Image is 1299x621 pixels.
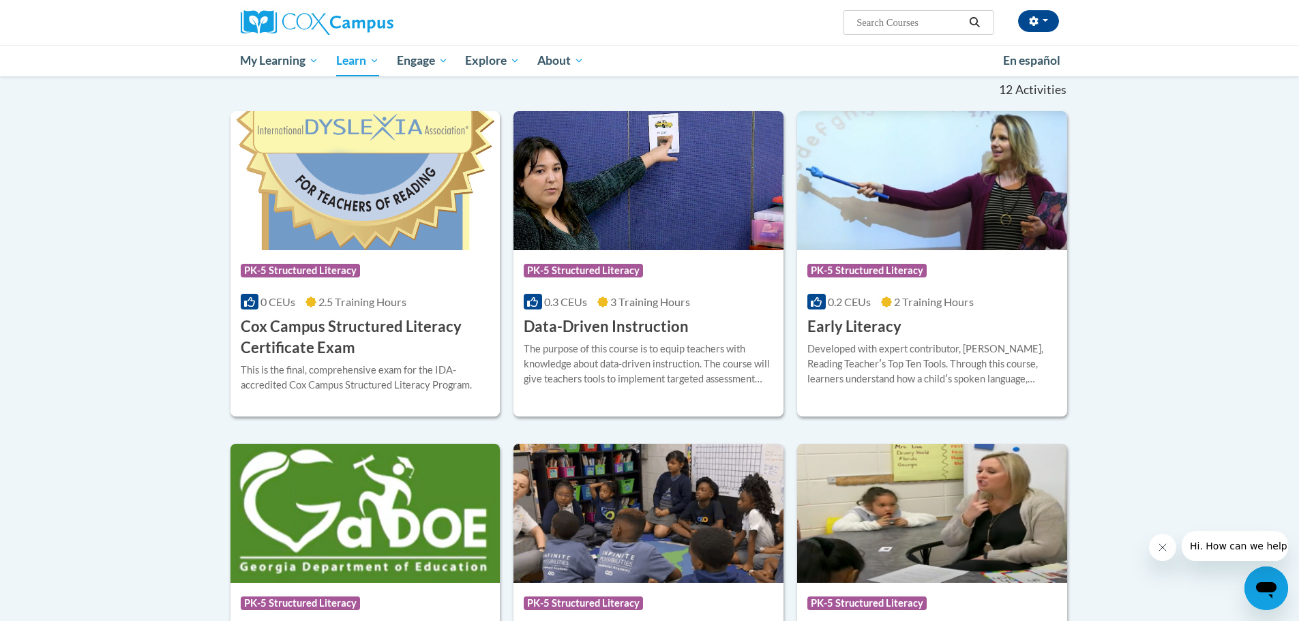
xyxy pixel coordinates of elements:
[807,264,927,277] span: PK-5 Structured Literacy
[1244,566,1288,610] iframe: Button to launch messaging window
[220,45,1079,76] div: Main menu
[797,111,1067,250] img: Course Logo
[327,45,388,76] a: Learn
[797,111,1067,416] a: Course LogoPK-5 Structured Literacy0.2 CEUs2 Training Hours Early LiteracyDeveloped with expert c...
[855,14,964,31] input: Search Courses
[230,444,501,583] img: Course Logo
[241,10,393,35] img: Cox Campus
[318,295,406,308] span: 2.5 Training Hours
[241,363,490,393] div: This is the final, comprehensive exam for the IDA-accredited Cox Campus Structured Literacy Program.
[544,295,587,308] span: 0.3 CEUs
[513,111,783,416] a: Course LogoPK-5 Structured Literacy0.3 CEUs3 Training Hours Data-Driven InstructionThe purpose of...
[964,14,985,31] button: Search
[1015,82,1066,97] span: Activities
[241,596,360,610] span: PK-5 Structured Literacy
[456,45,528,76] a: Explore
[999,82,1013,97] span: 12
[807,596,927,610] span: PK-5 Structured Literacy
[465,52,520,69] span: Explore
[397,52,448,69] span: Engage
[807,342,1057,387] div: Developed with expert contributor, [PERSON_NAME], Reading Teacherʹs Top Ten Tools. Through this c...
[797,444,1067,583] img: Course Logo
[828,295,871,308] span: 0.2 CEUs
[994,46,1069,75] a: En español
[1003,53,1060,67] span: En español
[513,444,783,583] img: Course Logo
[230,111,501,250] img: Course Logo
[8,10,110,20] span: Hi. How can we help?
[232,45,328,76] a: My Learning
[524,316,689,337] h3: Data-Driven Instruction
[230,111,501,416] a: Course LogoPK-5 Structured Literacy0 CEUs2.5 Training Hours Cox Campus Structured Literacy Certif...
[260,295,295,308] span: 0 CEUs
[1182,531,1288,561] iframe: Message from company
[241,264,360,277] span: PK-5 Structured Literacy
[524,596,643,610] span: PK-5 Structured Literacy
[241,10,500,35] a: Cox Campus
[388,45,457,76] a: Engage
[610,295,690,308] span: 3 Training Hours
[537,52,584,69] span: About
[513,111,783,250] img: Course Logo
[807,316,901,337] h3: Early Literacy
[894,295,974,308] span: 2 Training Hours
[524,342,773,387] div: The purpose of this course is to equip teachers with knowledge about data-driven instruction. The...
[240,52,318,69] span: My Learning
[528,45,593,76] a: About
[1149,534,1176,561] iframe: Close message
[241,316,490,359] h3: Cox Campus Structured Literacy Certificate Exam
[1018,10,1059,32] button: Account Settings
[524,264,643,277] span: PK-5 Structured Literacy
[336,52,379,69] span: Learn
